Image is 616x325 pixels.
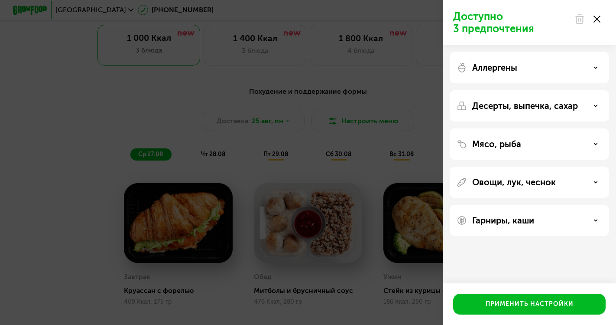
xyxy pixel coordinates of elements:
[472,177,556,187] p: Овощи, лук, чеснок
[472,62,517,73] p: Аллергены
[486,300,574,309] div: Применить настройки
[453,10,569,35] p: Доступно 3 предпочтения
[472,101,578,111] p: Десерты, выпечка, сахар
[472,139,521,149] p: Мясо, рыба
[472,215,534,226] p: Гарниры, каши
[453,294,606,315] button: Применить настройки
